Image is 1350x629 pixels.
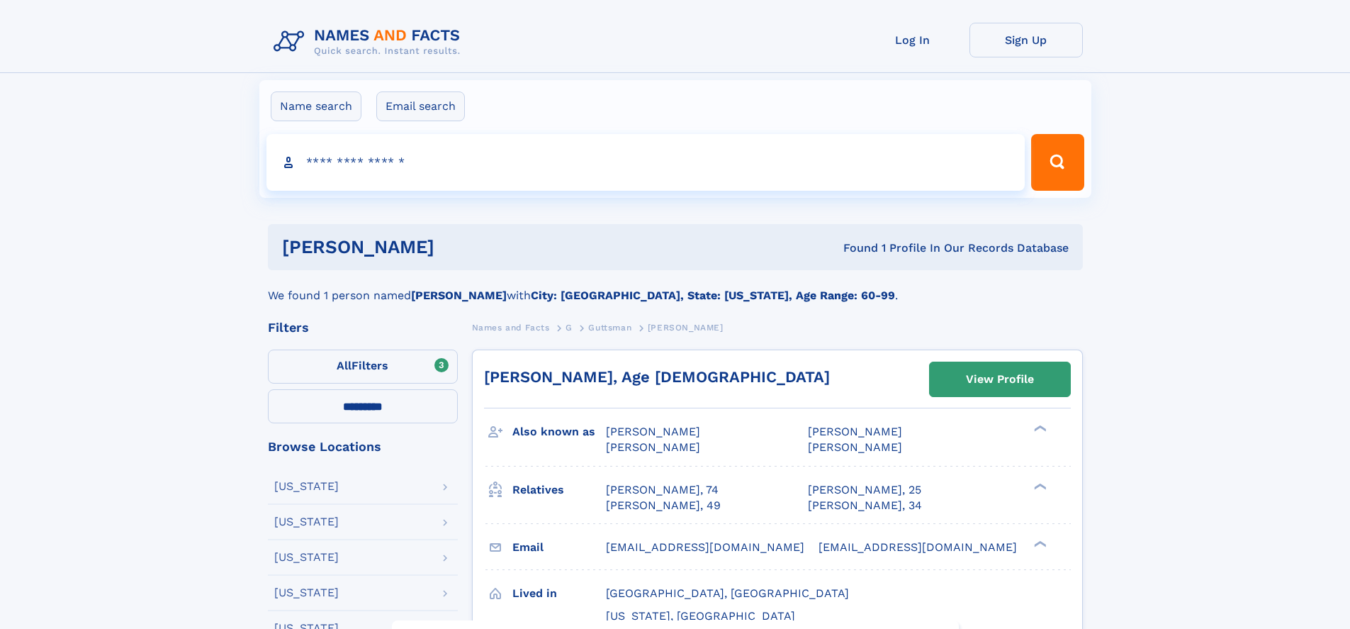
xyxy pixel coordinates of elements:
[808,440,902,454] span: [PERSON_NAME]
[588,318,631,336] a: Guttsman
[337,359,351,372] span: All
[606,440,700,454] span: [PERSON_NAME]
[512,535,606,560] h3: Email
[268,270,1083,304] div: We found 1 person named with .
[606,498,721,513] a: [PERSON_NAME], 49
[274,552,339,563] div: [US_STATE]
[1030,482,1047,491] div: ❯
[271,91,361,121] label: Name search
[376,91,465,121] label: Email search
[266,134,1025,191] input: search input
[930,362,1070,396] a: View Profile
[856,23,969,57] a: Log In
[512,478,606,502] h3: Relatives
[588,323,631,333] span: Guttsman
[268,23,472,61] img: Logo Names and Facts
[268,440,458,453] div: Browse Locations
[969,23,1083,57] a: Sign Up
[268,350,458,384] label: Filters
[566,323,573,333] span: G
[606,425,700,438] span: [PERSON_NAME]
[274,587,339,599] div: [US_STATE]
[606,609,795,623] span: [US_STATE], [GEOGRAPHIC_DATA]
[648,323,724,333] span: [PERSON_NAME]
[819,540,1017,554] span: [EMAIL_ADDRESS][DOMAIN_NAME]
[808,482,921,498] a: [PERSON_NAME], 25
[1031,134,1084,191] button: Search Button
[808,425,902,438] span: [PERSON_NAME]
[966,363,1034,396] div: View Profile
[268,321,458,334] div: Filters
[282,238,639,256] h1: [PERSON_NAME]
[484,368,830,386] a: [PERSON_NAME], Age [DEMOGRAPHIC_DATA]
[606,482,719,498] a: [PERSON_NAME], 74
[566,318,573,336] a: G
[639,240,1069,256] div: Found 1 Profile In Our Records Database
[512,581,606,606] h3: Lived in
[274,516,339,528] div: [US_STATE]
[1030,424,1047,433] div: ❯
[472,318,550,336] a: Names and Facts
[606,540,804,554] span: [EMAIL_ADDRESS][DOMAIN_NAME]
[411,289,507,302] b: [PERSON_NAME]
[512,420,606,444] h3: Also known as
[274,481,339,492] div: [US_STATE]
[531,289,895,302] b: City: [GEOGRAPHIC_DATA], State: [US_STATE], Age Range: 60-99
[606,586,849,600] span: [GEOGRAPHIC_DATA], [GEOGRAPHIC_DATA]
[1030,539,1047,548] div: ❯
[808,498,922,513] a: [PERSON_NAME], 34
